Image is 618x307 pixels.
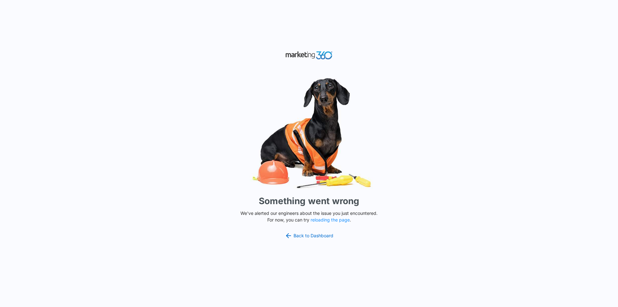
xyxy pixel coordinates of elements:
[285,232,333,239] a: Back to Dashboard
[285,50,333,61] img: Marketing 360 Logo
[259,194,359,208] h1: Something went wrong
[311,217,350,222] button: reloading the page
[238,210,380,223] p: We've alerted our engineers about the issue you just encountered. For now, you can try .
[214,74,404,192] img: Sad Dog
